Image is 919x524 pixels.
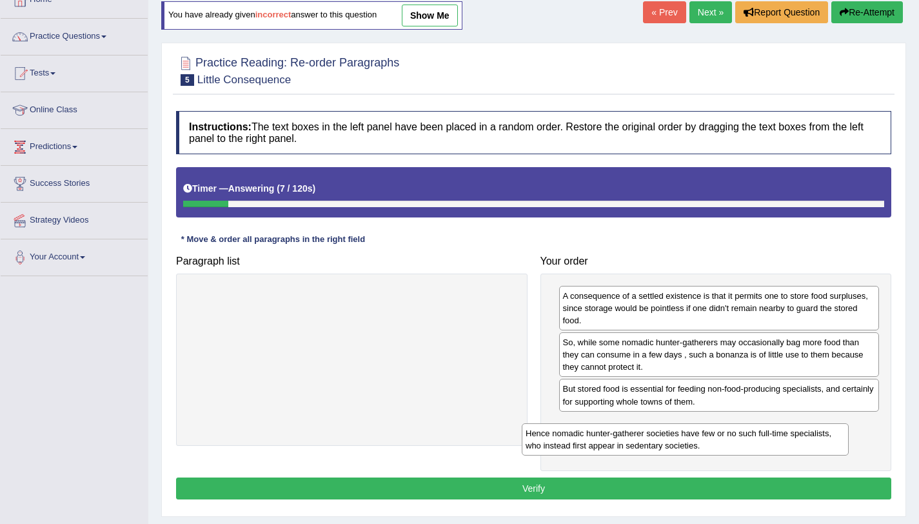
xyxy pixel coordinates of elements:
[643,1,686,23] a: « Prev
[1,239,148,272] a: Your Account
[831,1,903,23] button: Re-Attempt
[522,423,849,456] div: Hence nomadic hunter-gatherer societies have few or no such full-time specialists, who instead fi...
[1,55,148,88] a: Tests
[176,111,891,154] h4: The text boxes in the left panel have been placed in a random order. Restore the original order b...
[1,19,148,51] a: Practice Questions
[1,92,148,125] a: Online Class
[559,286,880,330] div: A consequence of a settled existence is that it permits one to store food surpluses, since storag...
[1,129,148,161] a: Predictions
[559,332,880,377] div: So, while some nomadic hunter-gatherers may occasionally bag more food than they can consume in a...
[735,1,828,23] button: Report Question
[197,74,292,86] small: Little Consequence
[176,478,891,499] button: Verify
[181,74,194,86] span: 5
[176,234,370,246] div: * Move & order all paragraphs in the right field
[228,183,275,194] b: Answering
[176,256,528,267] h4: Paragraph list
[189,121,252,132] b: Instructions:
[280,183,313,194] b: 7 / 120s
[313,183,316,194] b: )
[183,184,315,194] h5: Timer —
[277,183,280,194] b: (
[255,10,292,20] b: incorrect
[540,256,892,267] h4: Your order
[161,1,462,30] div: You have already given answer to this question
[689,1,732,23] a: Next »
[176,54,399,86] h2: Practice Reading: Re-order Paragraphs
[1,203,148,235] a: Strategy Videos
[559,379,880,411] div: But stored food is essential for feeding non-food-producing specialists, and certainly for suppor...
[1,166,148,198] a: Success Stories
[402,5,458,26] a: show me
